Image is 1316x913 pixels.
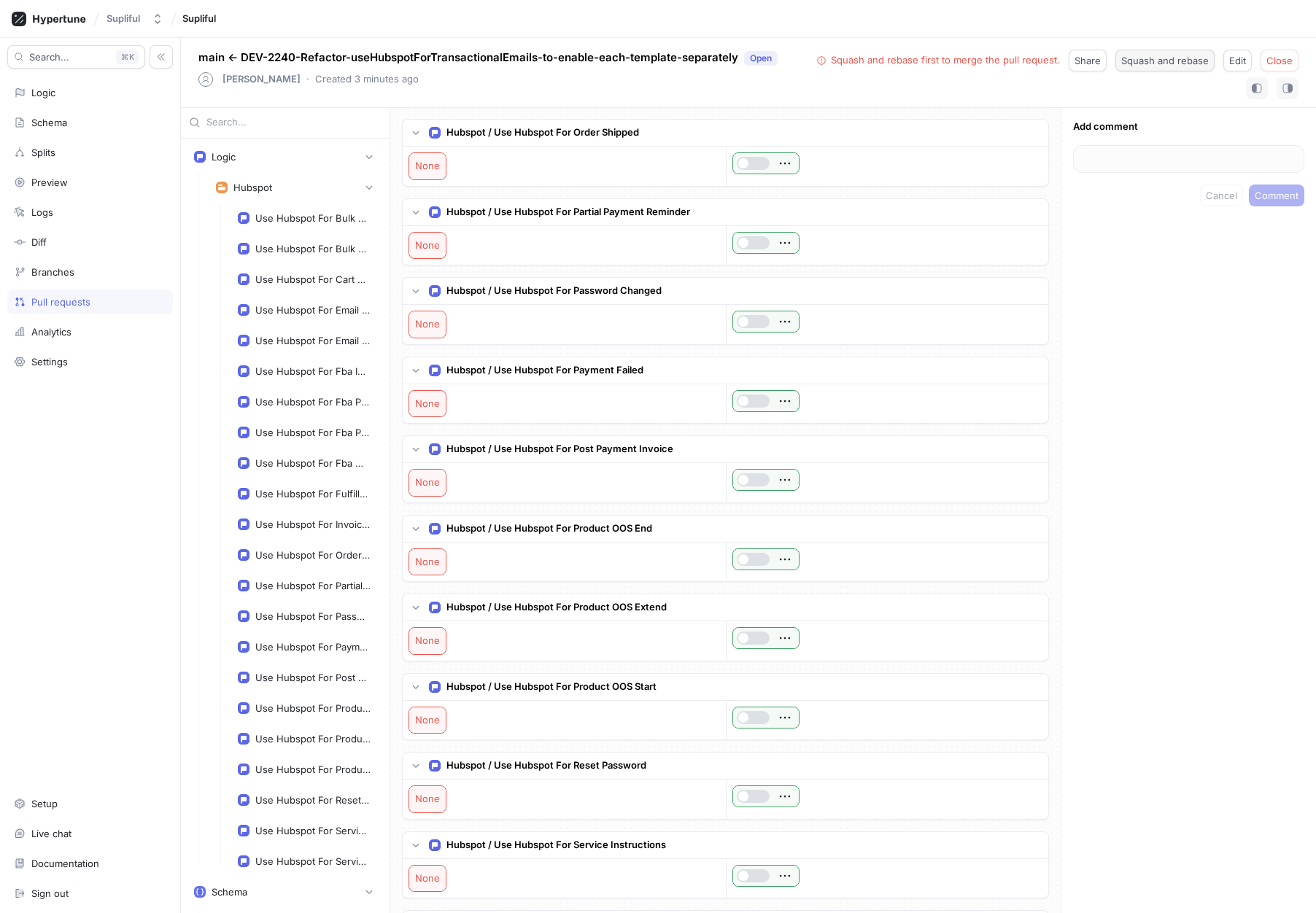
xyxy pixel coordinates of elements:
p: Hubspot / Use Hubspot For Product OOS End [446,521,652,536]
div: None [409,391,446,417]
p: [PERSON_NAME] [222,72,301,87]
div: Use Hubspot For Fba Warehouse Notification [255,457,371,469]
button: Comment [1249,184,1304,206]
div: Analytics [31,326,71,338]
span: Cancel [1206,191,1237,200]
div: None [409,549,446,575]
p: ‧ [306,72,309,87]
div: Use Hubspot For Product OOS End [255,702,371,714]
div: Use Hubspot For Fba Post Payment [255,396,371,408]
span: Share [1075,56,1101,65]
div: Use Hubspot For Post Payment Invoice [255,672,371,683]
p: Hubspot / Use Hubspot For Partial Payment Reminder [446,205,690,219]
span: Search... [29,53,69,61]
div: Preview [31,176,68,188]
div: Schema [212,886,247,898]
button: Supliful [101,7,169,31]
div: None [409,786,446,812]
div: Sign out [31,887,69,899]
div: None [409,153,446,179]
div: Live chat [31,828,71,839]
button: Squash and rebase [1115,50,1215,71]
div: Supliful [107,12,140,25]
div: Use Hubspot For Fba Pre Payment [255,427,371,438]
div: None [409,311,446,338]
span: Squash and rebase [1121,56,1209,65]
div: Use Hubspot For Payment Failed [255,641,371,653]
p: main ← DEV-2240-Refactor-useHubspotForTransactionalEmails-to-enable-each-template-separately [198,50,778,66]
p: Created 3 minutes ago [315,72,419,87]
div: None [409,707,446,734]
div: Use Hubspot For Partial Payment Reminder [255,580,371,591]
div: Documentation [31,858,99,869]
div: Open [750,52,772,65]
p: Add comment [1073,120,1304,134]
a: Documentation [7,851,173,876]
div: Logic [212,151,236,163]
p: Hubspot / Use Hubspot For Post Payment Invoice [446,442,673,456]
div: Setup [31,798,58,809]
div: Diff [31,236,47,248]
span: Close [1266,56,1293,65]
div: Logs [31,206,53,218]
div: Use Hubspot For Email Change [255,304,371,316]
div: Use Hubspot For Product OOS Start [255,764,371,775]
div: Use Hubspot For Bulk Post Payment [255,212,371,224]
div: Use Hubspot For Bulk Pre Payment [255,243,371,255]
p: Hubspot / Use Hubspot For Product OOS Extend [446,600,667,615]
div: K [116,50,139,64]
button: Search...K [7,45,145,69]
div: Use Hubspot For Password Changed [255,610,371,622]
div: None [409,470,446,496]
div: Use Hubspot For Reset Password [255,794,371,806]
p: Hubspot / Use Hubspot For Reset Password [446,758,646,773]
div: Use Hubspot For Email Verification [255,335,371,346]
div: Schema [31,117,67,128]
div: None [409,866,446,892]
span: Edit [1229,56,1246,65]
div: Use Hubspot For Invoice Reminder [255,518,371,530]
p: Hubspot / Use Hubspot For Order Shipped [446,125,639,140]
button: Close [1261,50,1298,71]
button: Cancel [1200,184,1243,206]
div: Use Hubspot For Product OOS Extend [255,733,371,745]
div: Use Hubspot For Cart Recovery [255,273,371,285]
div: Use Hubspot For Fulfillment Rejected [255,488,371,500]
div: None [409,233,446,259]
div: Hubspot [233,182,272,193]
div: Settings [31,356,68,368]
p: Hubspot / Use Hubspot For Payment Failed [446,363,643,378]
p: Hubspot / Use Hubspot For Product OOS Start [446,680,657,694]
span: Comment [1255,191,1298,200]
div: None [409,628,446,654]
p: Hubspot / Use Hubspot For Password Changed [446,284,662,298]
span: Supliful [182,13,216,23]
button: Edit [1223,50,1252,71]
div: Use Hubspot For Order Shipped [255,549,371,561]
div: Use Hubspot For Service Instructions [255,825,371,836]
input: Search... [206,115,382,130]
div: Logic [31,87,55,98]
div: Use Hubspot For Fba Instructions [255,365,371,377]
button: Share [1069,50,1107,71]
div: Pull requests [31,296,90,308]
p: Hubspot / Use Hubspot For Service Instructions [446,838,666,852]
div: Branches [31,266,74,278]
div: Squash and rebase first to merge the pull request. [831,53,1060,68]
div: Use Hubspot For Service Purchase [255,855,371,867]
div: Splits [31,147,55,158]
